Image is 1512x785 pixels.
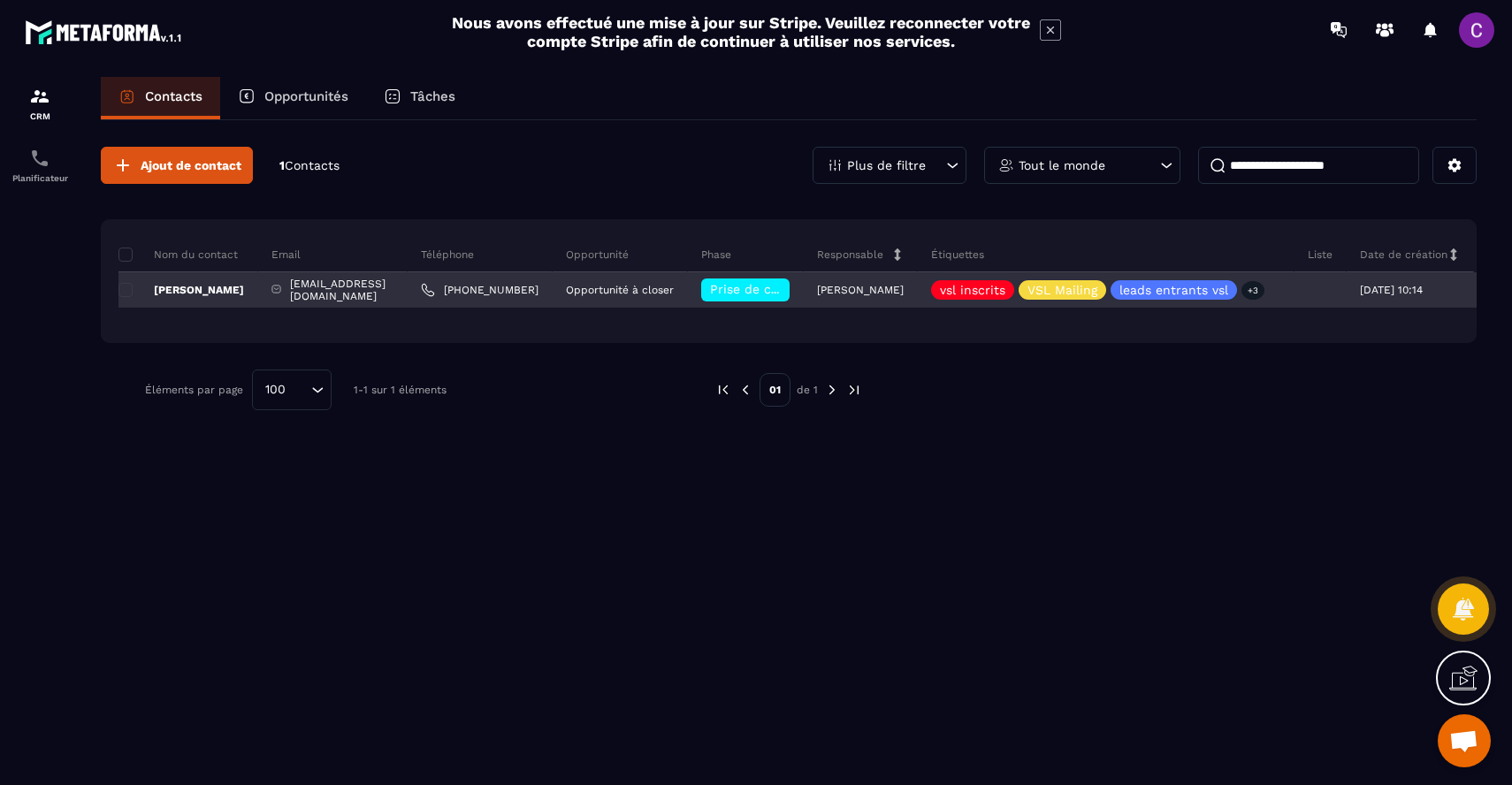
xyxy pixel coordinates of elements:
p: Tâches [410,88,455,104]
p: +3 [1241,281,1264,300]
p: [PERSON_NAME] [817,284,904,296]
p: Date de création [1360,248,1447,262]
img: next [846,382,862,398]
a: Tâches [366,77,473,119]
span: Prise de contact effectuée [710,282,874,296]
span: Contacts [285,158,340,172]
p: Tout le monde [1019,159,1105,171]
a: formationformationCRM [4,72,75,134]
p: Contacts [145,88,202,104]
p: 1-1 sur 1 éléments [354,384,447,396]
span: 100 [259,380,292,400]
p: Opportunités [264,88,348,104]
p: Liste [1308,248,1333,262]
img: next [824,382,840,398]
p: Étiquettes [931,248,984,262]
div: Ouvrir le chat [1438,714,1491,767]
p: de 1 [797,383,818,397]
p: Nom du contact [118,248,238,262]
p: Planificateur [4,173,75,183]
p: Éléments par page [145,384,243,396]
img: prev [737,382,753,398]
a: schedulerschedulerPlanificateur [4,134,75,196]
p: VSL Mailing [1027,284,1097,296]
p: Téléphone [421,248,474,262]
p: Email [271,248,301,262]
a: Contacts [101,77,220,119]
p: Opportunité [566,248,629,262]
p: [DATE] 10:14 [1360,284,1423,296]
p: 1 [279,157,340,174]
img: scheduler [29,148,50,169]
span: Ajout de contact [141,156,241,174]
img: logo [25,16,184,48]
p: leads entrants vsl [1119,284,1228,296]
a: Opportunités [220,77,366,119]
p: Phase [701,248,731,262]
input: Search for option [292,380,307,400]
p: 01 [760,373,790,407]
img: formation [29,86,50,107]
div: Search for option [252,370,332,410]
p: CRM [4,111,75,121]
p: vsl inscrits [940,284,1005,296]
button: Ajout de contact [101,147,253,184]
h2: Nous avons effectué une mise à jour sur Stripe. Veuillez reconnecter votre compte Stripe afin de ... [451,13,1031,50]
p: Opportunité à closer [566,284,674,296]
img: prev [715,382,731,398]
a: [PHONE_NUMBER] [421,283,538,297]
p: Plus de filtre [847,159,926,171]
p: [PERSON_NAME] [118,283,244,297]
p: Responsable [817,248,883,262]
